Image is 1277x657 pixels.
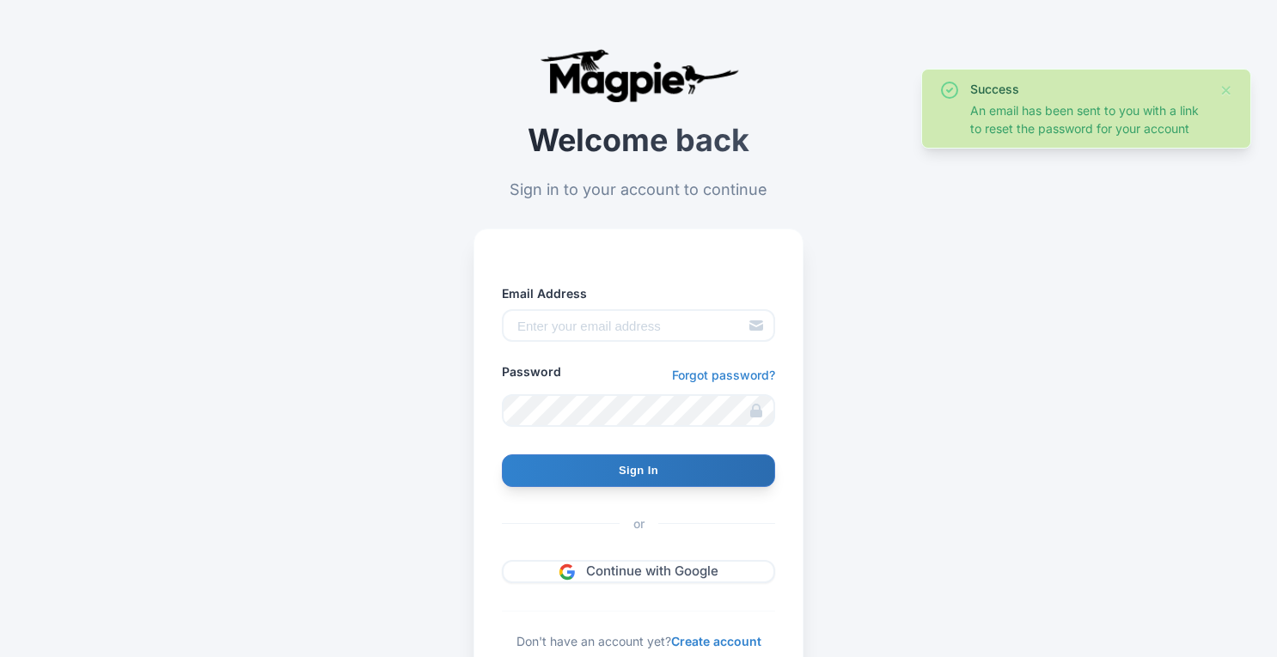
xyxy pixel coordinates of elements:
div: Success [970,80,1206,98]
h2: Welcome back [474,124,803,158]
input: Sign In [502,454,775,487]
button: Close [1219,80,1233,100]
p: Sign in to your account to continue [474,178,803,201]
span: or [620,514,658,532]
img: logo-ab69f6fb50320c5b225c76a69d11143b.png [535,48,742,103]
a: Forgot password? [676,366,775,384]
div: An email has been sent to you with a link to reset the password for your account [970,101,1206,137]
a: Create account [669,634,755,648]
label: Password [502,362,556,380]
div: Don't have an account yet? [502,632,775,650]
label: Email Address [502,284,775,302]
input: Enter your email address [502,309,775,342]
a: Continue with Google [502,560,775,583]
